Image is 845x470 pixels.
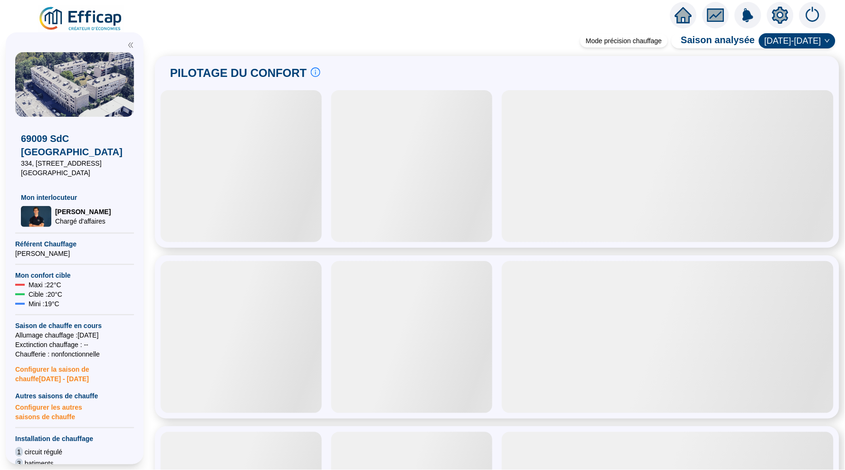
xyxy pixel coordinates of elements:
[15,459,23,468] span: 3
[127,42,134,48] span: double-left
[15,359,134,384] span: Configurer la saison de chauffe [DATE] - [DATE]
[25,459,54,468] span: batiments
[675,7,692,24] span: home
[21,206,51,226] img: Chargé d'affaires
[21,159,128,178] span: 334, [STREET_ADDRESS] [GEOGRAPHIC_DATA]
[170,66,307,81] span: PILOTAGE DU CONFORT
[15,447,23,457] span: 1
[15,321,134,330] span: Saison de chauffe en cours
[15,401,134,422] span: Configurer les autres saisons de chauffe
[15,391,134,401] span: Autres saisons de chauffe
[735,2,761,28] img: alerts
[15,239,134,249] span: Référent Chauffage
[15,349,134,359] span: Chaufferie : non fonctionnelle
[15,330,134,340] span: Allumage chauffage : [DATE]
[55,216,111,226] span: Chargé d'affaires
[25,447,62,457] span: circuit régulé
[38,6,124,32] img: efficap energie logo
[825,38,830,44] span: down
[15,271,134,280] span: Mon confort cible
[672,33,755,48] span: Saison analysée
[15,249,134,258] span: [PERSON_NAME]
[29,299,59,309] span: Mini : 19 °C
[21,132,128,159] span: 69009 SdC [GEOGRAPHIC_DATA]
[29,280,61,290] span: Maxi : 22 °C
[311,67,320,77] span: info-circle
[580,34,668,47] div: Mode précision chauffage
[55,207,111,216] span: [PERSON_NAME]
[29,290,62,299] span: Cible : 20 °C
[21,193,128,202] span: Mon interlocuteur
[772,7,789,24] span: setting
[15,434,134,443] span: Installation de chauffage
[707,7,724,24] span: fund
[799,2,826,28] img: alerts
[15,340,134,349] span: Exctinction chauffage : --
[765,34,830,48] span: 2024-2025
